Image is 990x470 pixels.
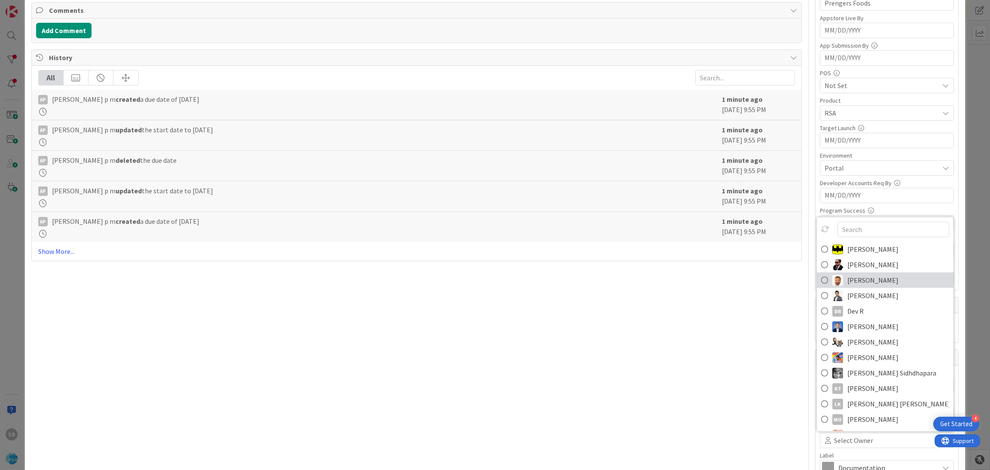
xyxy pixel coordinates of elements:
[52,94,199,104] span: [PERSON_NAME] p m a due date of [DATE]
[52,155,177,165] span: [PERSON_NAME] p m the due date
[832,321,843,332] img: DP
[834,435,873,446] span: Select Owner
[825,133,949,148] input: MM/DD/YYYY
[116,217,140,226] b: created
[847,274,898,287] span: [PERSON_NAME]
[820,452,834,458] span: Label
[825,188,949,203] input: MM/DD/YYYY
[817,272,953,288] a: AS[PERSON_NAME]
[847,428,898,441] span: [PERSON_NAME]
[49,5,786,15] span: Comments
[817,381,953,396] a: KT[PERSON_NAME]
[817,412,953,427] a: MO[PERSON_NAME]
[820,180,954,186] div: Developer Accounts Req By
[38,217,48,226] div: Ap
[817,396,953,412] a: Lk[PERSON_NAME] [PERSON_NAME]
[832,336,843,347] img: ES
[832,367,843,378] img: KS
[832,259,843,270] img: AC
[825,163,939,173] span: Portal
[820,43,954,49] div: App Submission By
[832,429,843,440] img: RS
[116,95,140,104] b: created
[722,95,763,104] b: 1 minute ago
[52,216,199,226] span: [PERSON_NAME] p m a due date of [DATE]
[825,80,939,91] span: Not Set
[116,156,140,165] b: deleted
[722,216,795,238] div: [DATE] 9:55 PM
[18,1,39,12] span: Support
[722,155,795,177] div: [DATE] 9:55 PM
[820,153,954,159] div: Environment
[817,319,953,334] a: DP[PERSON_NAME]
[847,413,898,426] span: [PERSON_NAME]
[820,70,954,76] div: POS
[847,397,949,410] span: [PERSON_NAME] [PERSON_NAME]
[820,208,954,214] div: Program Success
[832,275,843,285] img: AS
[820,15,954,21] div: Appstore Live By
[825,23,949,38] input: MM/DD/YYYY
[695,70,795,85] input: Search...
[847,320,898,333] span: [PERSON_NAME]
[847,382,898,395] span: [PERSON_NAME]
[832,352,843,363] img: JK
[722,125,795,146] div: [DATE] 9:55 PM
[38,95,48,104] div: Ap
[36,23,92,38] button: Add Comment
[116,125,142,134] b: updated
[52,125,213,135] span: [PERSON_NAME] p m the start date to [DATE]
[832,290,843,301] img: BR
[820,98,954,104] div: Product
[39,70,64,85] div: All
[817,241,953,257] a: AC[PERSON_NAME]
[847,366,936,379] span: [PERSON_NAME] Sidhdhapara
[722,94,795,116] div: [DATE] 9:55 PM
[817,257,953,272] a: AC[PERSON_NAME]
[940,420,972,428] div: Get Started
[722,156,763,165] b: 1 minute ago
[832,244,843,254] img: AC
[847,305,864,317] span: Dev R
[38,186,48,196] div: Ap
[847,289,898,302] span: [PERSON_NAME]
[817,334,953,350] a: ES[PERSON_NAME]
[847,243,898,256] span: [PERSON_NAME]
[116,186,142,195] b: updated
[825,51,949,65] input: MM/DD/YYYY
[825,108,939,118] span: RSA
[722,186,763,195] b: 1 minute ago
[722,125,763,134] b: 1 minute ago
[832,398,843,409] div: Lk
[817,350,953,365] a: JK[PERSON_NAME]
[38,246,795,256] a: Show More...
[933,417,979,431] div: Open Get Started checklist, remaining modules: 4
[817,365,953,381] a: KS[PERSON_NAME] Sidhdhapara
[817,303,953,319] a: DRDev R
[972,415,979,422] div: 4
[817,427,953,443] a: RS[PERSON_NAME]
[52,186,213,196] span: [PERSON_NAME] p m the start date to [DATE]
[722,217,763,226] b: 1 minute ago
[38,156,48,165] div: Ap
[49,52,786,63] span: History
[832,414,843,424] div: MO
[817,288,953,303] a: BR[PERSON_NAME]
[722,186,795,207] div: [DATE] 9:55 PM
[847,351,898,364] span: [PERSON_NAME]
[38,125,48,135] div: Ap
[847,336,898,348] span: [PERSON_NAME]
[832,383,843,394] div: KT
[820,125,954,131] div: Target Launch
[847,258,898,271] span: [PERSON_NAME]
[832,305,843,316] div: DR
[837,222,949,237] input: Search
